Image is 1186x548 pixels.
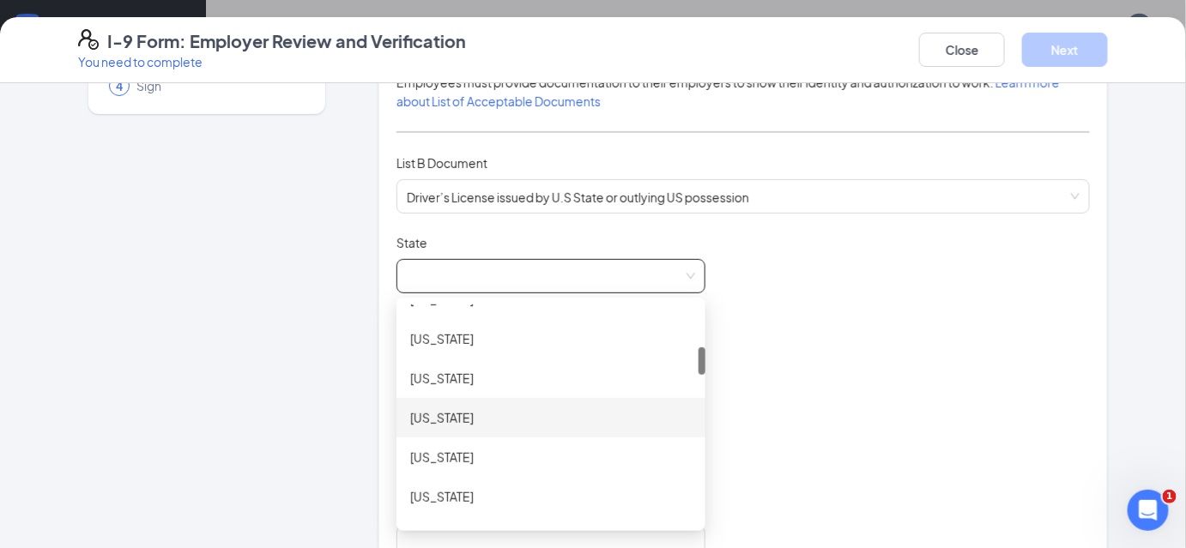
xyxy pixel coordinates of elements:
div: [US_STATE] [410,369,692,388]
div: [US_STATE] [410,448,692,467]
div: District of Columbia [396,319,705,358]
span: 1 [1163,490,1177,503]
p: You need to complete [78,53,466,70]
button: Next [1022,33,1108,67]
div: Guam [396,437,705,477]
span: State [396,234,427,251]
span: List B Document [396,155,487,171]
div: [US_STATE] [410,408,692,427]
h4: I-9 Form: Employer Review and Verification [107,29,466,53]
span: 4 [116,77,123,94]
span: Sign [136,77,301,94]
div: Georgia [396,398,705,437]
svg: FormI9EVerifyIcon [78,29,99,50]
span: Driver’s License issued by U.S State or outlying US possession [407,180,1080,213]
div: Hawaii [396,477,705,516]
iframe: Intercom live chat [1128,490,1169,531]
div: Florida [396,358,705,398]
div: [US_STATE] [410,487,692,506]
button: Close [919,33,1005,67]
div: [US_STATE] [410,329,692,348]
